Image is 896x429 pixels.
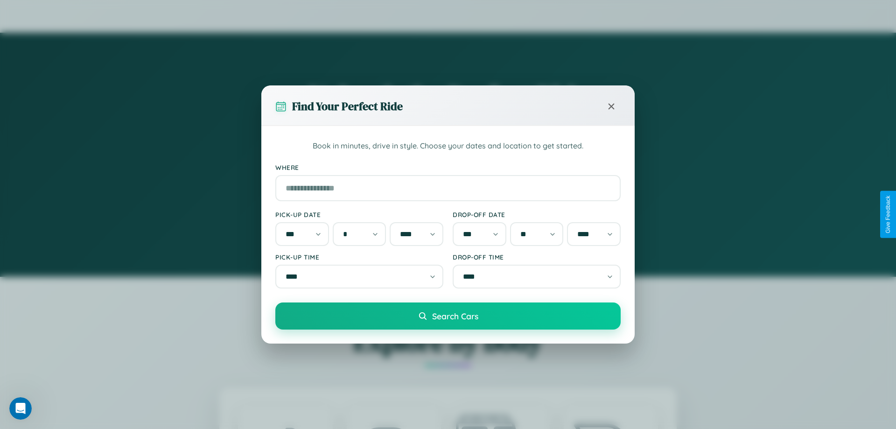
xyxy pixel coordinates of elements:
span: Search Cars [432,311,478,321]
label: Where [275,163,621,171]
label: Pick-up Time [275,253,443,261]
p: Book in minutes, drive in style. Choose your dates and location to get started. [275,140,621,152]
label: Pick-up Date [275,211,443,218]
label: Drop-off Date [453,211,621,218]
button: Search Cars [275,302,621,330]
label: Drop-off Time [453,253,621,261]
h3: Find Your Perfect Ride [292,98,403,114]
